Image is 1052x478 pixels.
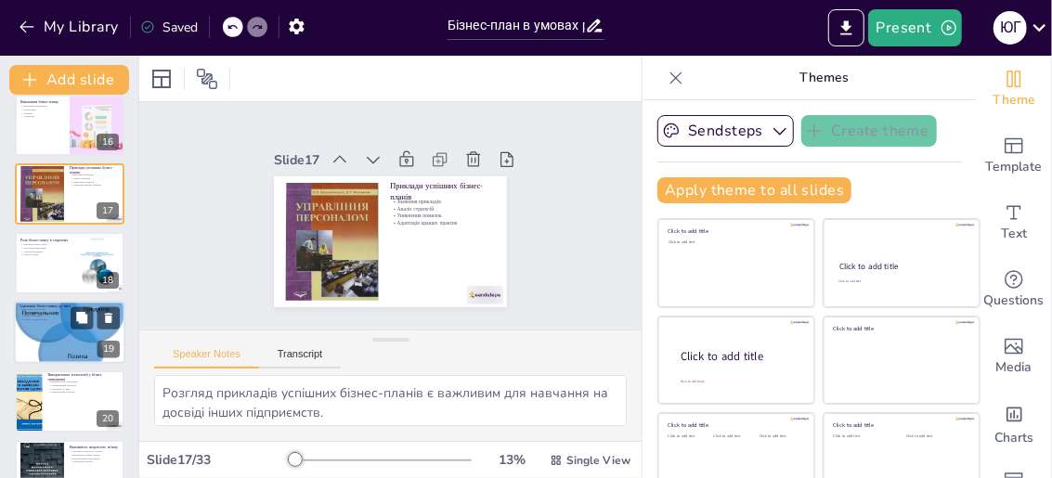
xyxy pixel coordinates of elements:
[47,384,119,388] p: Автоматизація процесів
[20,242,70,246] p: Значення бізнес-плану
[394,181,500,224] p: Приклади успішних бізнес-планів
[566,453,630,468] span: Single View
[994,428,1033,448] span: Charts
[986,157,1043,177] span: Template
[669,240,801,245] div: Click to add text
[196,68,218,90] span: Position
[147,451,293,469] div: Slide 17 / 33
[996,357,1033,378] span: Media
[97,134,119,150] div: 16
[691,56,958,100] p: Themes
[1001,224,1027,244] span: Text
[19,307,120,311] p: Важливість адаптації
[657,115,794,147] button: Sendsteps
[490,451,535,469] div: 13 %
[154,375,627,426] textarea: Розгляд прикладів успішних бізнес-планів є важливим для навчання на досвіді інших підприємств. Ан...
[9,65,129,95] button: Add slide
[20,246,70,250] p: Залучення інвестицій
[391,205,495,234] p: Аналіз стратегій
[47,387,119,391] p: Адаптація до змін
[20,115,64,119] p: Адаптація
[70,457,119,460] p: Використання інформації
[681,380,798,384] div: Click to add body
[97,202,119,219] div: 17
[19,317,120,321] p: Стійкість підприємства
[669,422,801,430] div: Click to add title
[15,163,124,225] div: 17
[834,434,892,439] div: Click to add text
[287,128,335,155] div: Slide 17
[14,12,126,42] button: My Library
[70,449,119,453] p: Значення зворотного зв'язку
[20,252,70,256] p: Чіткість цілей
[47,381,119,384] p: Використання технологій
[47,391,119,394] p: Стратегічний розвиток
[15,370,124,432] div: 20
[828,9,864,46] button: Export to PowerPoint
[20,111,64,115] p: Корекції
[97,410,119,427] div: 20
[834,422,967,430] div: Click to add title
[393,199,497,227] p: Значення прикладів
[994,9,1027,46] button: Ю Г
[390,213,494,241] p: Уникнення помилок
[70,444,119,449] p: Важливість зворотного зв'язку
[657,177,851,203] button: Apply theme to all slides
[70,174,119,177] p: Значення прикладів
[97,341,120,357] div: 19
[15,95,124,156] div: 16
[19,311,120,315] p: Регулярний перегляд
[448,12,585,39] input: Insert title
[70,184,119,187] p: Адаптація кращих практик
[977,323,1051,390] div: Add images, graphics, shapes or video
[977,56,1051,123] div: Change the overall theme
[140,19,198,36] div: Saved
[70,453,119,457] p: Виявлення слабких місць
[70,177,119,181] p: Аналіз стратегій
[20,237,70,242] p: Роль бізнес-плану в стартапах
[993,90,1035,110] span: Theme
[70,180,119,184] p: Уникнення помилок
[977,256,1051,323] div: Get real-time input from your audience
[801,115,937,147] button: Create theme
[977,390,1051,457] div: Add charts and graphs
[19,304,120,309] p: Адаптація бізнес-плану до змін
[147,64,176,94] div: Layout
[20,250,70,253] p: Стратегії розвитку
[259,348,342,368] button: Transcript
[154,348,259,368] button: Speaker Notes
[834,325,967,332] div: Click to add title
[839,261,963,272] div: Click to add title
[994,11,1027,45] div: Ю Г
[20,108,64,111] p: Моніторинг
[70,165,119,175] p: Приклади успішних бізнес-планів
[838,279,962,284] div: Click to add text
[760,434,801,439] div: Click to add text
[977,189,1051,256] div: Add text boxes
[681,349,799,365] div: Click to add title
[20,98,64,104] p: Виконання бізнес-плану
[906,434,965,439] div: Click to add text
[20,105,64,109] p: Важливість виконання
[977,123,1051,189] div: Add ready made slides
[714,434,756,439] div: Click to add text
[984,291,1045,311] span: Questions
[70,459,119,463] p: Адаптація стратегії
[97,272,119,289] div: 18
[15,232,124,293] div: 18
[388,219,492,248] p: Адаптація кращих практик
[97,306,120,329] button: Delete Slide
[19,315,120,318] p: Зміни в стратегіях
[71,306,93,329] button: Duplicate Slide
[669,434,710,439] div: Click to add text
[14,301,125,364] div: 19
[669,228,801,236] div: Click to add title
[47,372,119,382] p: Використання технологій у бізнес-плануванні
[868,9,961,46] button: Present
